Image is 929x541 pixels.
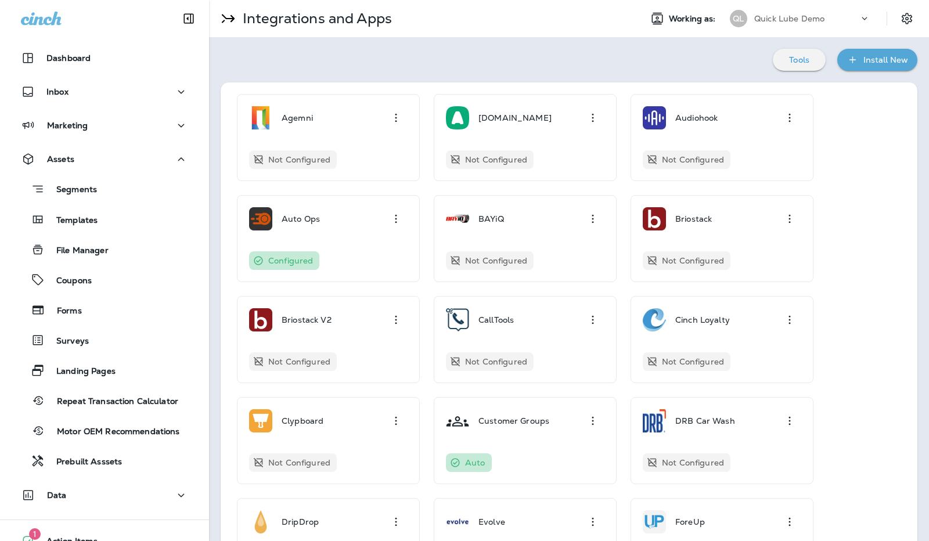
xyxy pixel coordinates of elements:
[773,49,826,71] button: Tools
[45,366,116,377] p: Landing Pages
[643,510,666,533] img: ForeUp
[837,49,917,71] button: Install New
[643,308,666,331] img: Cinch Loyalty
[238,10,392,27] p: Integrations and Apps
[268,357,330,366] p: Not Configured
[643,106,666,129] img: Audiohook
[643,150,730,169] div: You have not yet configured this integration. To use it, please click on it and fill out the requ...
[675,517,705,526] p: ForeUp
[29,528,41,540] span: 1
[249,453,337,472] div: You have not yet configured this integration. To use it, please click on it and fill out the requ...
[12,114,197,137] button: Marketing
[268,155,330,164] p: Not Configured
[789,55,809,64] p: Tools
[46,87,69,96] p: Inbox
[446,308,469,331] img: CallTools
[12,46,197,70] button: Dashboard
[249,106,272,129] img: Agemni
[12,298,197,322] button: Forms
[465,155,527,164] p: Not Configured
[249,207,272,230] img: Auto Ops
[675,214,712,223] p: Briostack
[446,251,534,270] div: You have not yet configured this integration. To use it, please click on it and fill out the requ...
[478,214,504,223] p: BAYiQ
[446,352,534,371] div: You have not yet configured this integration. To use it, please click on it and fill out the requ...
[478,517,505,526] p: Evolve
[12,176,197,201] button: Segments
[282,416,323,425] p: Clypboard
[282,214,320,223] p: Auto Ops
[12,207,197,232] button: Templates
[249,409,272,432] img: Clypboard
[45,276,92,287] p: Coupons
[282,315,332,324] p: Briostack V2
[446,453,492,472] div: This integration was automatically configured. It may be ready for use or may require additional ...
[47,154,74,164] p: Assets
[446,510,469,533] img: Evolve
[249,510,272,533] img: DripDrop
[172,7,205,30] button: Collapse Sidebar
[662,357,724,366] p: Not Configured
[47,121,88,130] p: Marketing
[12,237,197,262] button: File Manager
[662,458,724,467] p: Not Configured
[730,10,747,27] div: QL
[282,113,313,122] p: Agemni
[478,113,552,122] p: [DOMAIN_NAME]
[643,453,730,472] div: You have not yet configured this integration. To use it, please click on it and fill out the requ...
[12,147,197,171] button: Assets
[643,207,666,230] img: Briostack
[446,409,469,432] img: Customer Groups
[12,419,197,443] button: Motor OEM Recommendations
[12,449,197,473] button: Prebuilt Asssets
[45,246,109,257] p: File Manager
[45,185,97,196] p: Segments
[45,336,89,347] p: Surveys
[465,357,527,366] p: Not Configured
[12,268,197,292] button: Coupons
[268,458,330,467] p: Not Configured
[47,490,67,500] p: Data
[669,14,718,24] span: Working as:
[45,457,122,468] p: Prebuilt Asssets
[249,150,337,169] div: You have not yet configured this integration. To use it, please click on it and fill out the requ...
[249,352,337,371] div: You have not yet configured this integration. To use it, please click on it and fill out the requ...
[446,207,469,230] img: BAYiQ
[446,150,534,169] div: You have not yet configured this integration. To use it, please click on it and fill out the requ...
[45,215,98,226] p: Templates
[12,80,197,103] button: Inbox
[45,427,180,438] p: Motor OEM Recommendations
[675,416,735,425] p: DRB Car Wash
[643,409,666,432] img: DRB Car Wash
[896,8,917,29] button: Settings
[863,53,908,67] div: Install New
[12,328,197,352] button: Surveys
[12,358,197,383] button: Landing Pages
[249,308,272,331] img: Briostack V2
[12,484,197,507] button: Data
[465,256,527,265] p: Not Configured
[268,256,313,265] p: Configured
[662,256,724,265] p: Not Configured
[46,53,91,63] p: Dashboard
[282,517,319,526] p: DripDrop
[478,416,549,425] p: Customer Groups
[478,315,514,324] p: CallTools
[675,315,730,324] p: Cinch Loyalty
[643,251,730,270] div: You have not yet configured this integration. To use it, please click on it and fill out the requ...
[465,458,485,467] p: Auto
[643,352,730,371] div: You have not yet configured this integration. To use it, please click on it and fill out the requ...
[675,113,718,122] p: Audiohook
[662,155,724,164] p: Not Configured
[12,388,197,413] button: Repeat Transaction Calculator
[45,306,82,317] p: Forms
[446,106,469,129] img: Aircall.io
[249,251,319,270] div: You have configured this integration
[45,396,178,407] p: Repeat Transaction Calculator
[754,14,824,23] p: Quick Lube Demo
